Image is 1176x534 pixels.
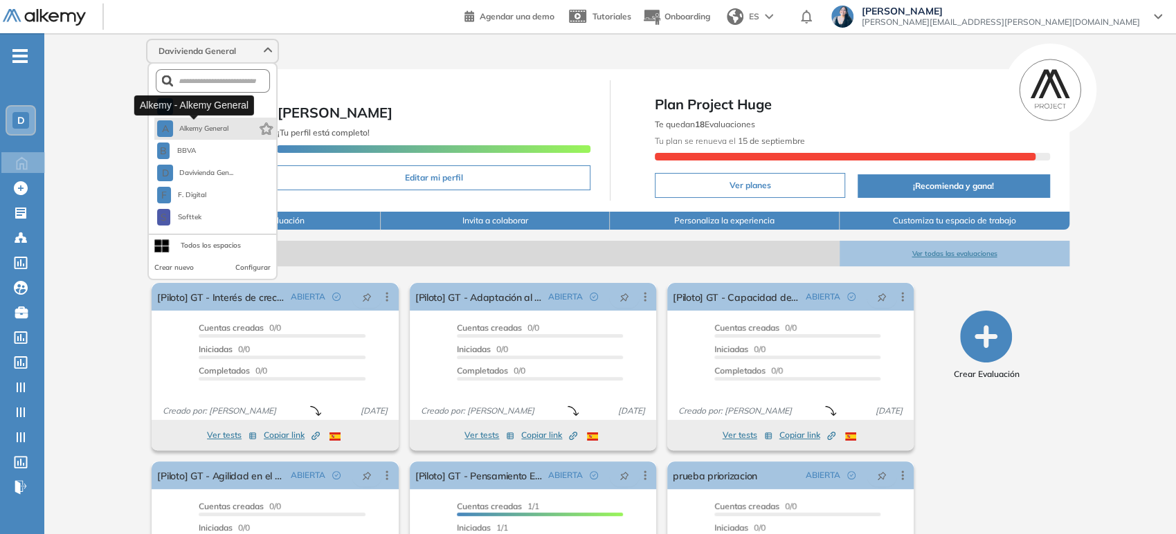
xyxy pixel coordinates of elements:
span: ABIERTA [806,291,840,303]
span: pushpin [362,470,372,481]
b: 18 [695,119,705,129]
button: Ver todas las evaluaciones [840,241,1069,266]
span: 0/0 [199,501,281,511]
span: D [162,167,169,178]
button: DDavivienda Gen... [157,165,233,181]
span: ES [749,10,759,23]
span: Iniciadas [714,522,748,533]
button: Configurar [235,262,271,273]
img: world [727,8,743,25]
button: SSofttek [157,209,203,225]
button: Customiza tu espacio de trabajo [840,212,1069,230]
span: Te quedan Evaluaciones [655,119,755,129]
span: 0/0 [199,365,267,376]
span: check-circle [590,471,598,479]
a: [Piloto] GT - Agilidad en el aprendizaje [157,461,284,489]
button: Ver tests [207,427,257,443]
span: 0/0 [457,365,525,376]
a: [Piloto] GT - Capacidad de influencia [673,283,800,311]
span: ABIERTA [806,469,840,481]
span: 0/0 [714,344,766,354]
div: Alkemy - Alkemy General [134,95,254,115]
span: Crear Evaluación [953,368,1019,380]
span: A [162,123,169,134]
span: Creado por: [PERSON_NAME] [157,405,282,417]
a: prueba priorizacion [673,461,757,489]
span: 1/1 [457,522,508,533]
span: Cuentas creadas [457,501,522,511]
div: Todos los espacios [181,240,241,251]
span: [PERSON_NAME] [862,6,1140,17]
a: [Piloto] GT - Interés de crecimiento [157,283,284,311]
button: Invita a colaborar [381,212,610,230]
span: pushpin [362,291,372,302]
span: check-circle [332,471,341,479]
span: Cuentas creadas [199,322,264,333]
button: ¡Recomienda y gana! [858,174,1050,198]
button: Copiar link [264,427,320,443]
span: [DATE] [355,405,393,417]
span: Softtek [176,212,203,223]
iframe: Chat Widget [927,374,1176,534]
span: Completados [457,365,508,376]
span: ABIERTA [548,469,583,481]
span: Plan Project Huge [655,94,1050,115]
button: FF. Digital [157,187,208,203]
b: 15 de septiembre [736,136,805,146]
span: 0/0 [457,322,539,333]
span: Copiar link [779,429,835,441]
img: ESP [845,432,856,441]
span: [PERSON_NAME] [277,104,392,121]
span: Onboarding [664,11,710,21]
span: pushpin [619,470,629,481]
span: Davivienda General [159,46,236,57]
button: Copiar link [521,427,577,443]
img: ESP [587,432,598,441]
button: Editar mi perfil [277,165,590,190]
span: 0/0 [714,522,766,533]
a: Agendar una demo [464,7,554,24]
span: Creado por: [PERSON_NAME] [415,405,540,417]
button: pushpin [609,464,640,486]
span: ABIERTA [548,291,583,303]
span: 1/1 [457,501,539,511]
span: Agendar una demo [480,11,554,21]
span: Iniciadas [199,344,233,354]
span: Completados [199,365,250,376]
span: 0/0 [199,322,281,333]
span: 0/0 [457,344,508,354]
button: Ver tests [723,427,772,443]
span: check-circle [847,471,856,479]
span: F [161,190,167,201]
span: check-circle [332,293,341,301]
img: Logo [3,9,86,26]
button: Crear Evaluación [953,311,1019,380]
span: Iniciadas [714,344,748,354]
button: Copiar link [779,427,835,443]
button: Personaliza la experiencia [610,212,840,230]
button: Crear nuevo [154,262,194,273]
span: Cuentas creadas [199,501,264,511]
span: pushpin [877,470,887,481]
button: Ver planes [655,173,845,198]
a: [Piloto] GT - Adaptación al cambio [415,283,543,311]
span: Davivienda Gen... [179,167,233,178]
button: pushpin [609,286,640,308]
button: pushpin [352,286,382,308]
span: Iniciadas [457,344,491,354]
span: [DATE] [870,405,908,417]
button: Onboarding [642,2,710,32]
span: Copiar link [264,429,320,441]
span: Evaluaciones abiertas [151,241,840,266]
img: arrow [765,14,773,19]
button: BBBVA [157,142,198,159]
i: - [12,55,28,57]
span: pushpin [619,291,629,302]
button: AAlkemy General [157,120,228,137]
span: Copiar link [521,429,577,441]
span: 0/0 [199,522,250,533]
span: Creado por: [PERSON_NAME] [673,405,797,417]
span: Cuentas creadas [714,501,779,511]
a: [Piloto] GT - Pensamiento Estratégico [415,461,543,489]
span: Alkemy General [179,123,228,134]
